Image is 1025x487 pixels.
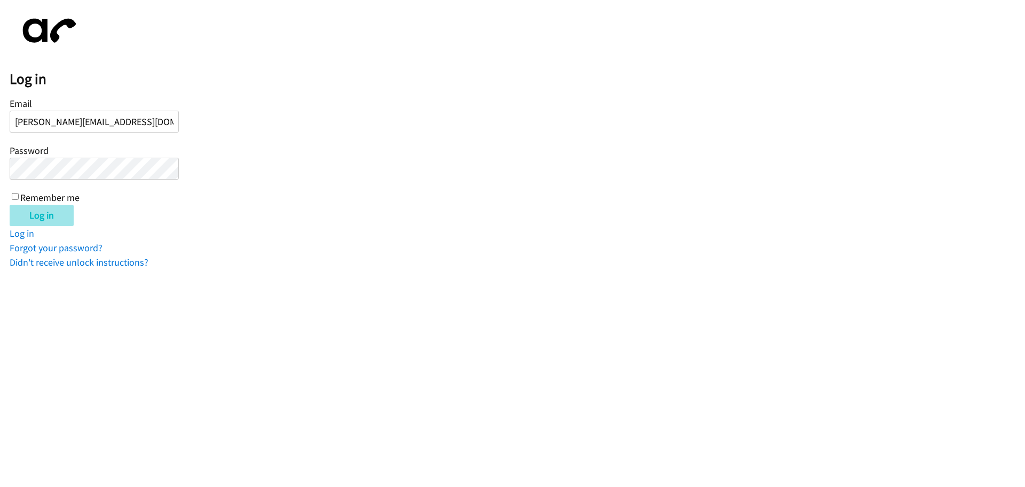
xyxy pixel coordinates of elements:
input: Log in [10,205,74,226]
label: Remember me [20,191,80,204]
img: aphone-8a226864a2ddd6a5e75d1ebefc011f4aa8f32683c2d82f3fb0802fe031f96514.svg [10,10,84,52]
a: Forgot your password? [10,242,102,254]
h2: Log in [10,70,1025,88]
label: Email [10,97,32,110]
label: Password [10,144,49,157]
a: Didn't receive unlock instructions? [10,256,148,268]
a: Log in [10,227,34,239]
